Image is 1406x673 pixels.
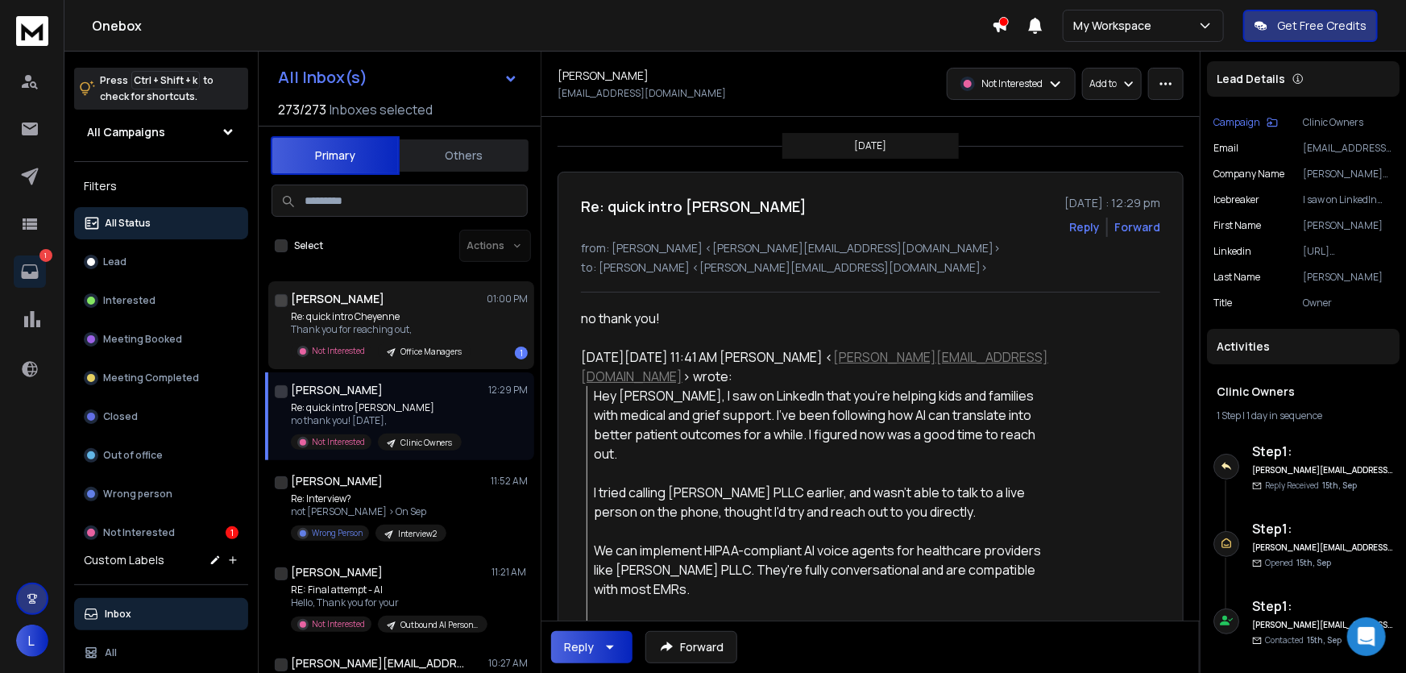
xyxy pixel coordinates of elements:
h6: Step 1 : [1252,442,1393,461]
button: Out of office [74,439,248,472]
p: Wrong Person [312,527,363,539]
span: Ctrl + Shift + k [131,71,200,89]
p: title [1213,297,1232,309]
p: I saw on LinkedIn that you're helping kids and families with medical and grief support. I’ve been... [1303,193,1393,206]
h1: [PERSON_NAME][EMAIL_ADDRESS][DOMAIN_NAME] [291,655,468,671]
div: Can I send more information? [595,618,1051,638]
p: [EMAIL_ADDRESS][DOMAIN_NAME] [558,87,726,100]
p: [EMAIL_ADDRESS][DOMAIN_NAME] [1303,142,1393,155]
label: Select [294,239,323,252]
p: Company Name [1213,168,1284,181]
p: Inbox [105,608,131,621]
p: Owner [1303,297,1393,309]
span: 1 Step [1217,409,1241,422]
p: [PERSON_NAME] [1303,271,1393,284]
div: 1 [226,526,238,539]
p: Email [1213,142,1238,155]
div: Forward [1114,219,1160,235]
p: to: [PERSON_NAME] <[PERSON_NAME][EMAIL_ADDRESS][DOMAIN_NAME]> [581,260,1160,276]
p: 1 [39,249,52,262]
button: Campaign [1213,116,1278,129]
button: All Campaigns [74,116,248,148]
button: All [74,637,248,669]
h6: [PERSON_NAME][EMAIL_ADDRESS][DOMAIN_NAME] [1252,619,1393,631]
h3: Inboxes selected [330,100,433,119]
button: Meeting Completed [74,362,248,394]
p: Not Interested [312,345,365,357]
p: Opened [1265,557,1331,569]
p: 12:29 PM [488,384,528,397]
h6: [PERSON_NAME][EMAIL_ADDRESS][DOMAIN_NAME] [1252,464,1393,476]
div: I tried calling [PERSON_NAME] PLLC earlier, and wasn't able to talk to a live person on the phone... [595,483,1051,521]
h1: [PERSON_NAME] [291,473,383,489]
span: 15th, Sep [1296,557,1331,568]
h6: Step 1 : [1252,519,1393,538]
button: All Inbox(s) [265,61,531,93]
p: Add to [1089,77,1117,90]
h1: [PERSON_NAME] [291,291,384,307]
button: L [16,625,48,657]
p: Closed [103,410,138,423]
p: Office Managers [400,346,462,358]
p: Meeting Completed [103,372,199,384]
h1: [PERSON_NAME] [291,382,383,398]
div: Activities [1207,329,1400,364]
p: All Status [105,217,151,230]
a: 1 [14,255,46,288]
h6: Step 1 : [1252,596,1393,616]
div: Reply [564,639,594,655]
h1: Onebox [92,16,992,35]
p: Reply Received [1265,480,1357,492]
p: Campaign [1213,116,1260,129]
p: Contacted [1265,634,1342,646]
button: Interested [74,285,248,317]
p: Not Interested [981,77,1043,90]
p: Not Interested [312,618,365,630]
p: Re: Interview? [291,492,446,505]
p: Thank you for reaching out, [291,323,471,336]
button: Others [400,138,529,173]
button: All Status [74,207,248,239]
button: Forward [645,631,737,663]
p: Re: quick intro Cheyenne [291,310,471,323]
p: Get Free Credits [1277,18,1367,34]
h1: All Inbox(s) [278,69,367,85]
span: 15th, Sep [1322,480,1357,491]
p: linkedin [1213,245,1251,258]
p: [URL][DOMAIN_NAME] [1303,245,1393,258]
p: Last Name [1213,271,1260,284]
p: not [PERSON_NAME] > On Sep [291,505,446,518]
h6: [PERSON_NAME][EMAIL_ADDRESS][DOMAIN_NAME] [1252,542,1393,554]
div: Hey [PERSON_NAME], I saw on LinkedIn that you're helping kids and families with medical and grief... [595,386,1051,463]
p: [DATE] : 12:29 pm [1064,195,1160,211]
h1: All Campaigns [87,124,165,140]
button: Closed [74,401,248,433]
button: Reply [1069,219,1100,235]
p: Press to check for shortcuts. [100,73,214,105]
button: Primary [271,136,400,175]
p: My Workspace [1073,18,1158,34]
h3: Filters [74,175,248,197]
p: Lead Details [1217,71,1285,87]
div: We can implement HIPAA-compliant AI voice agents for healthcare providers like [PERSON_NAME] PLLC... [595,541,1051,599]
p: All [105,646,117,659]
p: Out of office [103,449,163,462]
button: Meeting Booked [74,323,248,355]
p: 11:52 AM [491,475,528,488]
p: Clinic Owners [400,437,452,449]
button: Wrong person [74,478,248,510]
h3: Custom Labels [84,552,164,568]
p: RE: Final attempt - AI [291,584,484,596]
p: 11:21 AM [491,566,528,579]
p: [DATE] [855,139,887,152]
div: Open Intercom Messenger [1347,617,1386,656]
p: Lead [103,255,126,268]
p: 10:27 AM [488,657,528,670]
img: logo [16,16,48,46]
p: Outbound AI Personalized [400,619,478,631]
h1: Clinic Owners [1217,384,1390,400]
p: Hello, Thank you for your [291,596,484,609]
p: 01:00 PM [487,293,528,305]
